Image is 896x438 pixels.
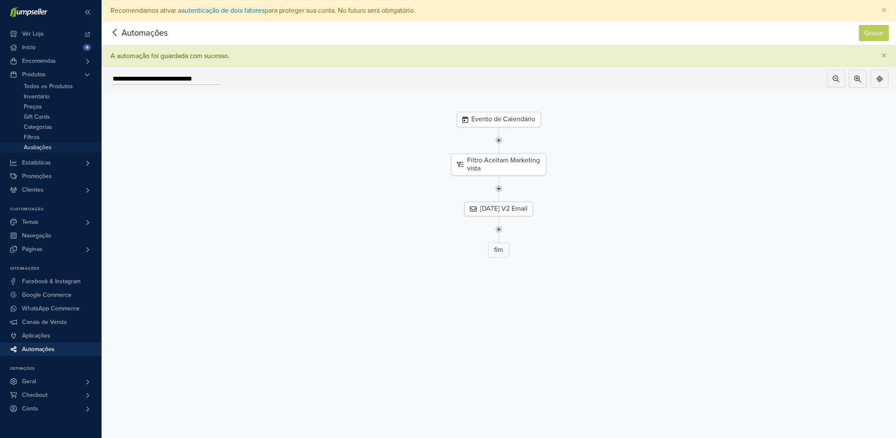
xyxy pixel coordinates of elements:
[22,402,38,416] span: Conta
[859,25,889,41] button: Gravar
[83,44,91,51] span: 6
[874,0,896,21] button: Close
[24,132,40,142] span: Filtros
[457,112,541,127] div: Evento de Calendário
[24,102,42,112] span: Preços
[451,153,546,176] div: Filtro Aceitam Marketing vista
[22,288,72,302] span: Google Commerce
[22,156,51,170] span: Estatísticas
[22,183,44,197] span: Clientes
[111,52,230,60] div: A automação foi guardada com sucesso.
[24,81,73,92] span: Todos os Produtos
[22,243,42,256] span: Páginas
[495,127,503,153] img: line-7960e5f4d2b50ad2986e.svg
[22,329,50,343] span: Aplicações
[22,27,43,41] span: Ver Loja
[22,41,36,54] span: Início
[108,27,155,39] span: Automações
[22,375,36,388] span: Geral
[181,6,265,15] a: autenticação de dois fatores
[22,315,66,329] span: Canais de Venda
[24,112,50,122] span: Gift Cards
[22,343,55,356] span: Automações
[22,68,46,81] span: Produtos
[24,122,52,132] span: Categorias
[465,202,533,216] div: [DATE] V2 Email
[488,243,509,258] div: fim
[10,207,101,212] p: Customização
[24,92,50,102] span: Inventário
[495,216,503,243] img: line-7960e5f4d2b50ad2986e.svg
[882,4,887,17] span: ×
[22,302,80,315] span: WhatsApp Commerce
[24,142,52,153] span: Avaliações
[22,170,52,183] span: Promoções
[495,176,503,202] img: line-7960e5f4d2b50ad2986e.svg
[22,215,39,229] span: Temas
[22,229,51,243] span: Navegação
[10,366,101,371] p: Definições
[22,54,56,68] span: Encomendas
[882,50,887,62] span: ×
[10,266,101,271] p: Integrações
[22,275,80,288] span: Facebook & Instagram
[22,388,47,402] span: Checkout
